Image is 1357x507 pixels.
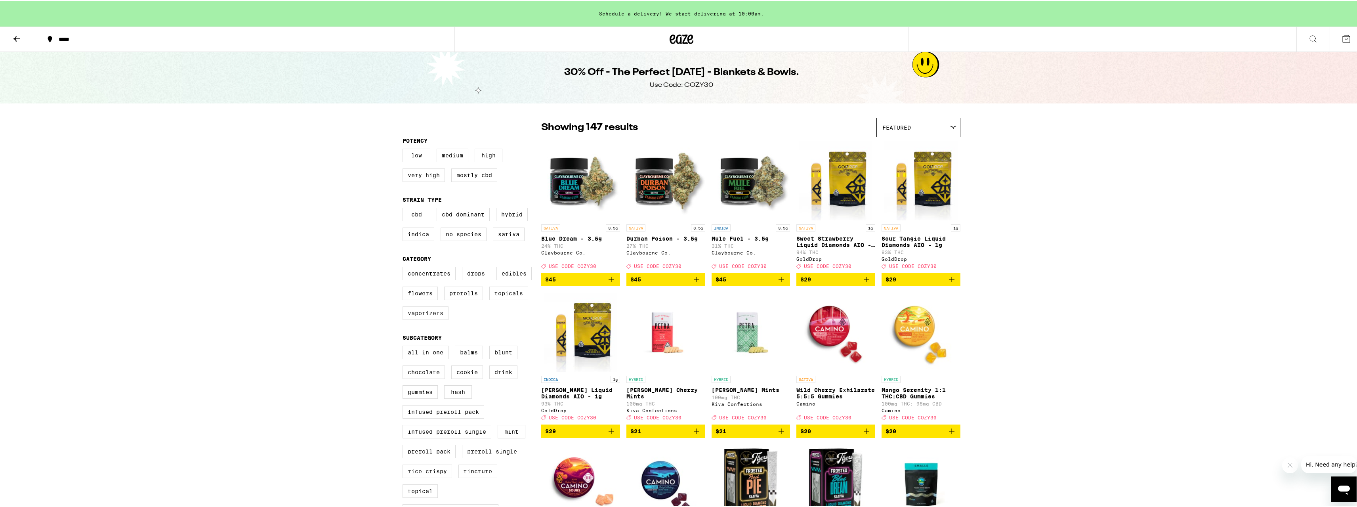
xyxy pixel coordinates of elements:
p: Showing 147 results [541,120,638,133]
label: Infused Preroll Single [403,424,491,437]
div: Kiva Confections [712,400,790,406]
p: SATIVA [541,223,560,230]
div: Camino [796,400,875,405]
p: [PERSON_NAME] Mints [712,386,790,392]
label: Drops [462,266,490,279]
span: $29 [886,275,896,281]
label: Balms [455,344,483,358]
label: Low [403,147,430,161]
span: Featured [882,123,911,130]
p: SATIVA [796,375,815,382]
p: 100mg THC: 98mg CBD [882,400,960,405]
div: Kiva Confections [626,407,705,412]
label: Hash [444,384,472,398]
p: SATIVA [796,223,815,230]
button: Add to bag [712,423,790,437]
img: Camino - Mango Serenity 1:1 THC:CBD Gummies [882,291,960,371]
p: 24% THC [541,242,620,247]
div: GoldDrop [882,255,960,260]
p: 93% THC [882,249,960,254]
a: Open page for Blue Dream - 3.5g from Claybourne Co. [541,140,620,272]
button: Add to bag [712,272,790,285]
p: Durban Poison - 3.5g [626,234,705,241]
span: USE CODE COZY30 [549,414,596,419]
p: 31% THC [712,242,790,247]
button: Add to bag [882,272,960,285]
label: Flowers [403,285,438,299]
label: Medium [437,147,468,161]
legend: Subcategory [403,333,442,340]
a: Open page for Wild Cherry Exhilarate 5:5:5 Gummies from Camino [796,291,875,423]
p: SATIVA [626,223,645,230]
label: CBD Dominant [437,207,490,220]
label: Preroll Single [462,444,522,457]
img: Kiva Confections - Petra Tart Cherry Mints [626,291,705,371]
label: Mint [498,424,525,437]
a: Open page for Petra Moroccan Mints from Kiva Confections [712,291,790,423]
p: 94% THC [796,249,875,254]
iframe: Message from company [1301,455,1357,472]
span: USE CODE COZY30 [634,414,681,419]
div: Use Code: COZY30 [650,80,713,88]
label: All-In-One [403,344,449,358]
label: Blunt [489,344,517,358]
p: HYBRID [626,375,645,382]
label: No Species [441,226,487,240]
label: High [475,147,502,161]
p: HYBRID [882,375,901,382]
span: $29 [545,427,556,433]
legend: Strain Type [403,195,442,202]
p: 3.5g [776,223,790,230]
img: Claybourne Co. - Blue Dream - 3.5g [541,140,620,219]
label: Prerolls [444,285,483,299]
span: USE CODE COZY30 [549,262,596,268]
button: Add to bag [796,272,875,285]
p: Sour Tangie Liquid Diamonds AIO - 1g [882,234,960,247]
label: Mostly CBD [451,167,497,181]
span: $29 [800,275,811,281]
p: [PERSON_NAME] Cherry Mints [626,386,705,398]
p: Wild Cherry Exhilarate 5:5:5 Gummies [796,386,875,398]
label: Vaporizers [403,305,449,319]
legend: Category [403,254,431,261]
label: Preroll Pack [403,444,456,457]
a: Open page for Petra Tart Cherry Mints from Kiva Confections [626,291,705,423]
span: USE CODE COZY30 [634,262,681,268]
p: 3.5g [606,223,620,230]
div: Claybourne Co. [541,249,620,254]
span: USE CODE COZY30 [719,262,767,268]
label: CBD [403,207,430,220]
label: Sativa [493,226,525,240]
p: Sweet Strawberry Liquid Diamonds AIO - 1g [796,234,875,247]
img: GoldDrop - Sweet Strawberry Liquid Diamonds AIO - 1g [799,140,872,219]
label: Edibles [496,266,532,279]
img: Claybourne Co. - Durban Poison - 3.5g [626,140,705,219]
img: GoldDrop - Sour Tangie Liquid Diamonds AIO - 1g [884,140,958,219]
p: 1g [951,223,960,230]
button: Add to bag [541,423,620,437]
button: Add to bag [796,423,875,437]
div: GoldDrop [541,407,620,412]
button: Add to bag [882,423,960,437]
label: Very High [403,167,445,181]
span: USE CODE COZY30 [889,262,937,268]
img: Claybourne Co. - Mule Fuel - 3.5g [712,140,790,219]
label: Infused Preroll Pack [403,404,484,417]
p: INDICA [712,223,731,230]
legend: Potency [403,136,428,143]
span: $20 [886,427,896,433]
label: Gummies [403,384,438,398]
img: Kiva Confections - Petra Moroccan Mints [712,291,790,371]
p: 3.5g [691,223,705,230]
a: Open page for Mule Fuel - 3.5g from Claybourne Co. [712,140,790,272]
iframe: Button to launch messaging window [1331,475,1357,501]
p: 1g [611,375,620,382]
div: Claybourne Co. [626,249,705,254]
a: Open page for Sweet Strawberry Liquid Diamonds AIO - 1g from GoldDrop [796,140,875,272]
span: $45 [545,275,556,281]
span: USE CODE COZY30 [889,414,937,419]
p: 100mg THC [712,394,790,399]
span: $21 [630,427,641,433]
button: Add to bag [626,423,705,437]
label: Chocolate [403,364,445,378]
